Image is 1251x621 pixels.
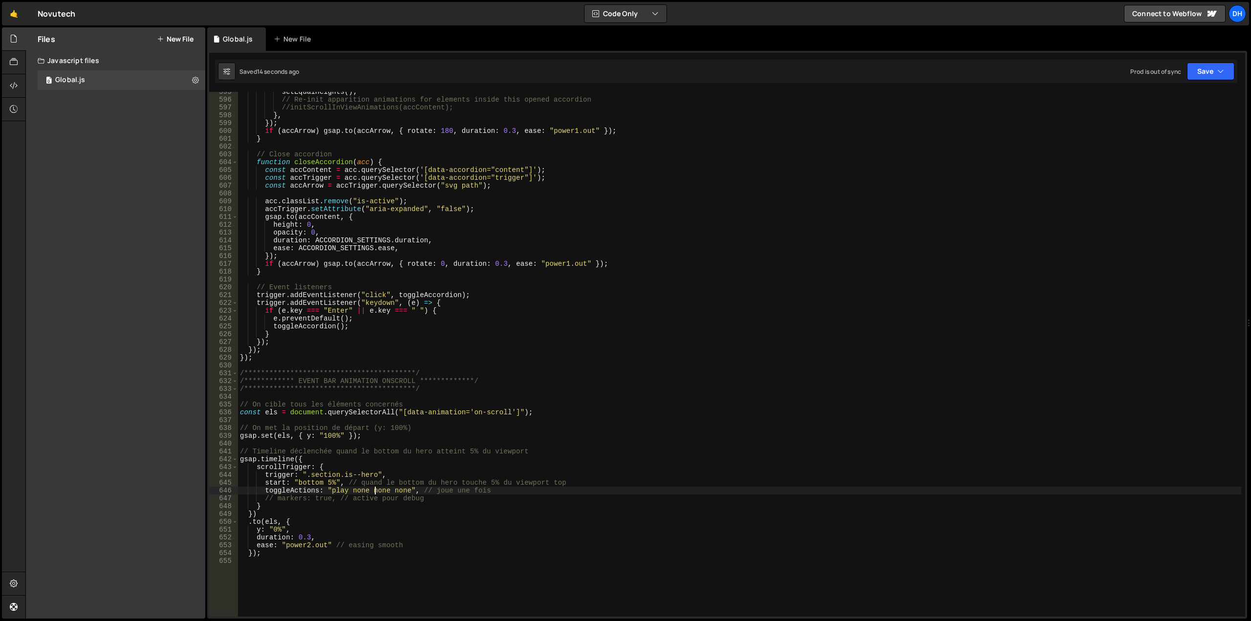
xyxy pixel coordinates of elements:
div: 623 [209,307,238,315]
div: 653 [209,541,238,549]
div: 637 [209,416,238,424]
div: 634 [209,393,238,401]
div: 597 [209,104,238,111]
div: 600 [209,127,238,135]
div: 625 [209,322,238,330]
div: 621 [209,291,238,299]
div: 642 [209,455,238,463]
a: Connect to Webflow [1124,5,1226,22]
div: 618 [209,268,238,276]
div: 606 [209,174,238,182]
button: Code Only [584,5,667,22]
div: 636 [209,408,238,416]
div: 616 [209,252,238,260]
div: 654 [209,549,238,557]
div: 624 [209,315,238,322]
button: New File [157,35,194,43]
div: 628 [209,346,238,354]
div: 612 [209,221,238,229]
div: 643 [209,463,238,471]
div: 649 [209,510,238,518]
a: 🤙 [2,2,26,25]
div: Global.js [55,76,85,85]
div: 632 [209,377,238,385]
div: 639 [209,432,238,440]
div: 630 [209,362,238,369]
div: 638 [209,424,238,432]
div: 608 [209,190,238,197]
div: 598 [209,111,238,119]
div: 640 [209,440,238,448]
div: 604 [209,158,238,166]
div: 8547/17808.js [38,70,205,90]
div: 627 [209,338,238,346]
div: 648 [209,502,238,510]
div: 613 [209,229,238,236]
div: 629 [209,354,238,362]
div: 601 [209,135,238,143]
div: 610 [209,205,238,213]
div: 635 [209,401,238,408]
div: 611 [209,213,238,221]
div: 609 [209,197,238,205]
div: 646 [209,487,238,494]
div: 14 seconds ago [257,67,299,76]
div: New File [274,34,315,44]
div: 626 [209,330,238,338]
div: 622 [209,299,238,307]
h2: Files [38,34,55,44]
div: 633 [209,385,238,393]
div: 620 [209,283,238,291]
div: Global.js [223,34,253,44]
a: DH [1229,5,1246,22]
div: 615 [209,244,238,252]
div: 603 [209,150,238,158]
div: 617 [209,260,238,268]
div: Saved [239,67,299,76]
div: 641 [209,448,238,455]
div: 647 [209,494,238,502]
div: 596 [209,96,238,104]
div: 614 [209,236,238,244]
div: 631 [209,369,238,377]
div: 607 [209,182,238,190]
div: 645 [209,479,238,487]
div: 605 [209,166,238,174]
div: 599 [209,119,238,127]
div: 655 [209,557,238,565]
div: Novutech [38,8,75,20]
button: Save [1187,63,1234,80]
div: Prod is out of sync [1130,67,1181,76]
div: 651 [209,526,238,534]
div: 652 [209,534,238,541]
span: 0 [46,77,52,85]
div: 602 [209,143,238,150]
div: 644 [209,471,238,479]
div: 650 [209,518,238,526]
div: 595 [209,88,238,96]
div: Javascript files [26,51,205,70]
div: 619 [209,276,238,283]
